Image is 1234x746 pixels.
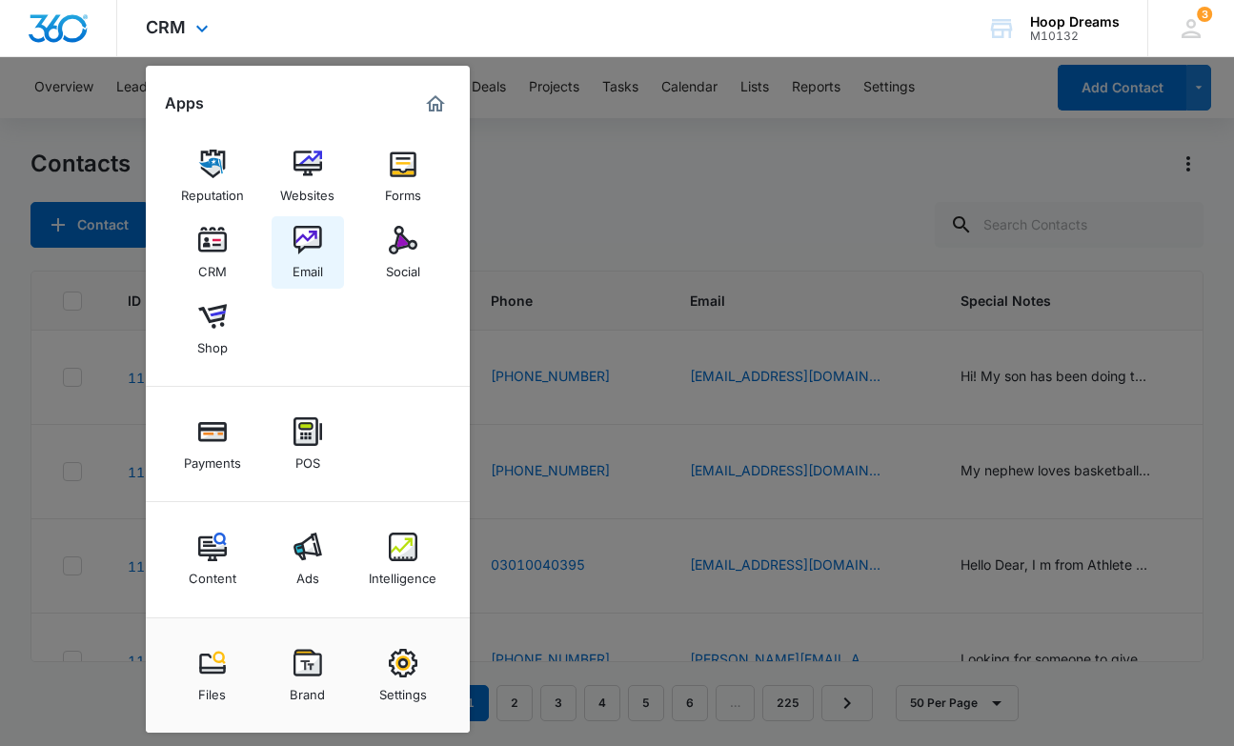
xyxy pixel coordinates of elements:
a: Reputation [176,140,249,212]
a: Social [367,216,439,289]
span: CRM [146,17,186,37]
span: 3 [1197,7,1212,22]
div: Websites [280,178,334,203]
div: CRM [198,254,227,279]
h2: Apps [165,94,204,112]
div: account id [1030,30,1120,43]
a: Content [176,523,249,595]
a: Websites [272,140,344,212]
a: Settings [367,639,439,712]
a: Brand [272,639,344,712]
div: Shop [197,331,228,355]
div: Forms [385,178,421,203]
a: POS [272,408,344,480]
a: Forms [367,140,439,212]
a: Intelligence [367,523,439,595]
div: Content [189,561,236,586]
a: Files [176,639,249,712]
a: Shop [176,292,249,365]
a: Ads [272,523,344,595]
div: Social [386,254,420,279]
div: account name [1030,14,1120,30]
div: POS [295,446,320,471]
div: Intelligence [369,561,436,586]
a: Email [272,216,344,289]
div: Reputation [181,178,244,203]
div: Settings [379,677,427,702]
div: notifications count [1197,7,1212,22]
div: Payments [184,446,241,471]
div: Email [293,254,323,279]
a: Marketing 360® Dashboard [420,89,451,119]
a: Payments [176,408,249,480]
div: Brand [290,677,325,702]
div: Ads [296,561,319,586]
div: Files [198,677,226,702]
a: CRM [176,216,249,289]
